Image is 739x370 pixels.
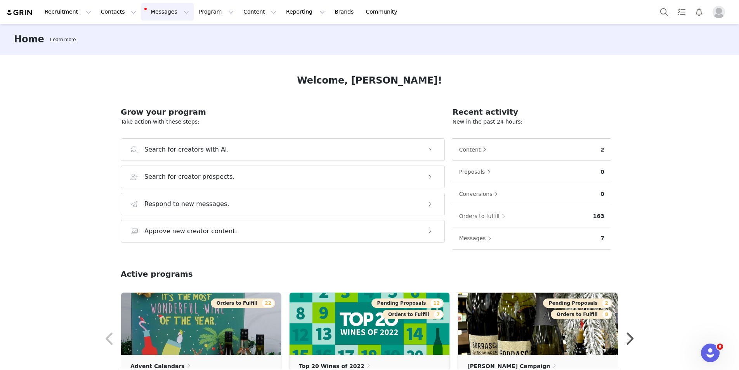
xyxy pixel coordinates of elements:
[543,298,612,308] button: Pending Proposals2
[600,168,604,176] p: 0
[96,3,141,21] button: Contacts
[600,234,604,243] p: 7
[121,138,445,161] button: Search for creators with AI.
[121,268,193,280] h2: Active programs
[144,199,229,209] h3: Respond to new messages.
[459,188,502,200] button: Conversions
[330,3,361,21] a: Brands
[211,298,275,308] button: Orders to Fulfill22
[600,146,604,154] p: 2
[382,310,444,319] button: Orders to Fulfill7
[194,3,238,21] button: Program
[690,3,708,21] button: Notifications
[290,293,449,355] img: 48641a17-ff98-45b5-8c37-4912e7cc71a0.jpeg
[600,190,604,198] p: 0
[121,118,445,126] p: Take action with these steps:
[453,118,611,126] p: New in the past 24 hours:
[144,227,237,236] h3: Approve new creator content.
[141,3,194,21] button: Messages
[453,106,611,118] h2: Recent activity
[144,145,229,154] h3: Search for creators with AI.
[701,344,720,362] iframe: Intercom live chat
[281,3,330,21] button: Reporting
[656,3,673,21] button: Search
[6,9,33,16] img: grin logo
[717,344,723,350] span: 9
[144,172,235,182] h3: Search for creator prospects.
[458,293,618,355] img: 150e7433-5a24-49d5-818e-21b5ee0f922e.jpg
[40,3,96,21] button: Recruitment
[121,293,281,355] img: c6c2e30d-f4b5-41aa-8673-f0156b2d1922.jpg
[593,212,604,220] p: 163
[459,166,495,178] button: Proposals
[49,36,77,44] div: Tooltip anchor
[121,106,445,118] h2: Grow your program
[459,210,509,222] button: Orders to fulfill
[121,193,445,215] button: Respond to new messages.
[121,220,445,243] button: Approve new creator content.
[459,143,491,156] button: Content
[708,6,733,18] button: Profile
[673,3,690,21] a: Tasks
[297,73,442,87] h1: Welcome, [PERSON_NAME]!
[459,232,496,244] button: Messages
[239,3,281,21] button: Content
[121,166,445,188] button: Search for creator prospects.
[713,6,725,18] img: placeholder-profile.jpg
[361,3,406,21] a: Community
[551,310,612,319] button: Orders to Fulfill8
[14,32,44,46] h3: Home
[371,298,444,308] button: Pending Proposals12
